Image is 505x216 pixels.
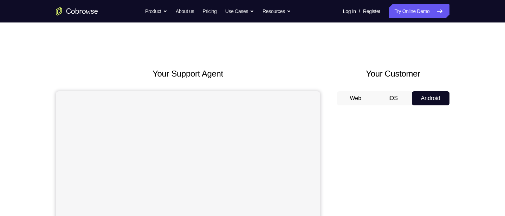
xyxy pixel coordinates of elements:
[363,4,380,18] a: Register
[389,4,449,18] a: Try Online Demo
[374,91,412,105] button: iOS
[412,91,449,105] button: Android
[359,7,360,15] span: /
[343,4,356,18] a: Log In
[263,4,291,18] button: Resources
[56,7,98,15] a: Go to the home page
[202,4,216,18] a: Pricing
[337,91,375,105] button: Web
[225,4,254,18] button: Use Cases
[176,4,194,18] a: About us
[337,67,449,80] h2: Your Customer
[145,4,167,18] button: Product
[56,67,320,80] h2: Your Support Agent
